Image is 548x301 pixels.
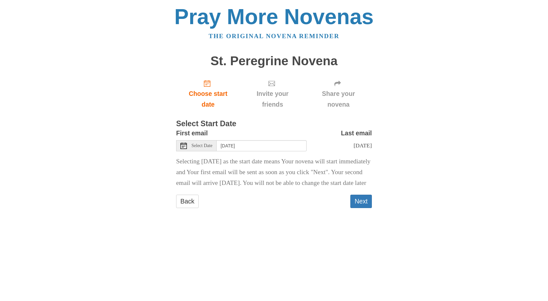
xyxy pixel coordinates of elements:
[354,142,372,149] span: [DATE]
[350,195,372,208] button: Next
[176,74,240,113] a: Choose start date
[217,140,307,151] input: Use the arrow keys to pick a date
[183,88,234,110] span: Choose start date
[312,88,365,110] span: Share your novena
[341,128,372,139] label: Last email
[240,74,305,113] div: Click "Next" to confirm your start date first.
[305,74,372,113] div: Click "Next" to confirm your start date first.
[191,143,212,148] span: Select Date
[176,54,372,68] h1: St. Peregrine Novena
[175,5,374,29] a: Pray More Novenas
[176,120,372,128] h3: Select Start Date
[247,88,298,110] span: Invite your friends
[176,195,199,208] a: Back
[209,33,340,39] a: The original novena reminder
[176,128,208,139] label: First email
[176,156,372,188] p: Selecting [DATE] as the start date means Your novena will start immediately and Your first email ...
